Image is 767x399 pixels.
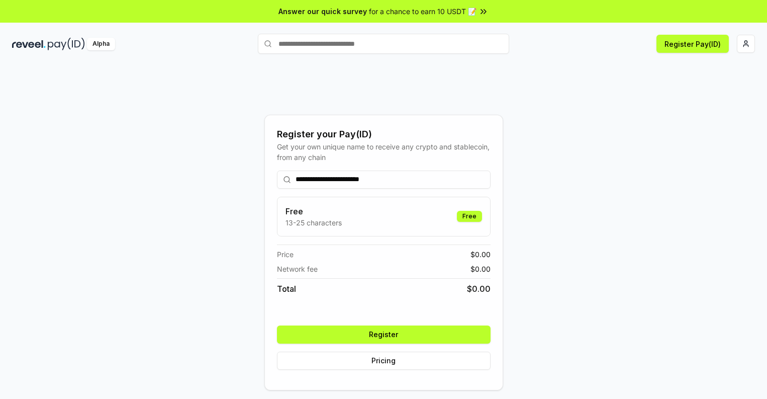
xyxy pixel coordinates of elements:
[467,283,491,295] span: $ 0.00
[457,211,482,222] div: Free
[470,264,491,274] span: $ 0.00
[277,141,491,163] div: Get your own unique name to receive any crypto and stablecoin, from any chain
[369,6,476,17] span: for a chance to earn 10 USDT 📝
[470,249,491,260] span: $ 0.00
[48,38,85,50] img: pay_id
[277,283,296,295] span: Total
[277,249,294,260] span: Price
[278,6,367,17] span: Answer our quick survey
[87,38,115,50] div: Alpha
[277,352,491,370] button: Pricing
[277,326,491,344] button: Register
[656,35,729,53] button: Register Pay(ID)
[277,264,318,274] span: Network fee
[277,127,491,141] div: Register your Pay(ID)
[285,205,342,217] h3: Free
[12,38,46,50] img: reveel_dark
[285,217,342,228] p: 13-25 characters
